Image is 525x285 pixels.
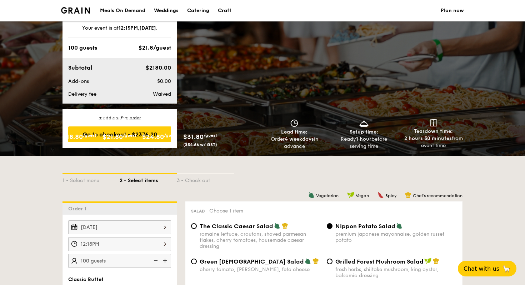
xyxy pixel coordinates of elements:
span: Chat with us [464,265,499,272]
div: 3 - Check out [177,174,234,184]
div: cherry tomato, [PERSON_NAME], feta cheese [200,266,321,272]
span: Classic Buffet [68,276,104,282]
span: Spicy [385,193,396,198]
strong: [DATE] [139,25,156,31]
span: Order 1 [68,206,89,212]
img: icon-chef-hat.a58ddaea.svg [405,192,411,198]
img: icon-vegetarian.fe4039eb.svg [308,192,315,198]
span: Vegetarian [316,193,339,198]
span: Vegan [356,193,369,198]
span: Green [DEMOGRAPHIC_DATA] Salad [200,258,304,265]
div: Your event is at , . [68,25,171,38]
span: 🦙 [502,265,511,273]
span: Subtotal [68,64,92,71]
input: Event time [68,237,171,251]
div: $21.8/guest [139,44,171,52]
span: $2180.00 [146,64,171,71]
span: Choose 1 item [209,208,243,214]
strong: 1 hour [356,136,371,142]
div: Order in advance [262,136,326,150]
img: icon-add.58712e84.svg [160,254,171,267]
span: Delivery fee [68,91,96,97]
span: ($20.49 w/ GST) [62,142,97,147]
span: $24.80 [142,133,164,141]
img: Grain [61,7,90,14]
img: icon-chef-hat.a58ddaea.svg [433,258,439,264]
img: icon-chef-hat.a58ddaea.svg [312,258,319,264]
strong: 12:15PM [119,25,138,31]
div: romaine lettuce, croutons, shaved parmesan flakes, cherry tomatoes, housemade caesar dressing [200,231,321,249]
span: $0.00 [157,78,171,84]
img: icon-chef-hat.a58ddaea.svg [282,222,288,229]
span: Salad [191,209,205,214]
span: ($27.03 w/ GST) [142,142,176,147]
span: $18.80 [62,133,83,141]
input: Event date [68,220,171,234]
img: icon-dish.430c3a2e.svg [359,119,369,127]
span: $21.80 [102,133,123,141]
img: icon-clock.2db775ea.svg [289,119,300,127]
span: ($34.66 w/ GST) [183,142,217,147]
input: Grilled Forest Mushroom Saladfresh herbs, shiitake mushroom, king oyster, balsamic dressing [327,259,332,264]
div: fresh herbs, shiitake mushroom, king oyster, balsamic dressing [335,266,457,279]
span: /guest [204,133,217,138]
span: /guest [164,133,177,138]
span: Lead time: [281,129,307,135]
span: Waived [153,91,171,97]
span: The Classic Caesar Salad [200,223,273,230]
img: icon-vegan.f8ff3823.svg [424,258,431,264]
img: icon-vegetarian.fe4039eb.svg [274,222,280,229]
span: $31.80 [183,133,204,141]
span: /guest [123,133,136,138]
span: Grilled Forest Mushroom Salad [335,258,424,265]
a: Logotype [61,7,90,14]
input: The Classic Caesar Saladromaine lettuce, croutons, shaved parmesan flakes, cherry tomatoes, house... [191,223,197,229]
span: ($23.76 w/ GST) [102,142,136,147]
div: 2 - Select items [120,174,177,184]
span: Nippon Potato Salad [335,223,395,230]
img: icon-spicy.37a8142b.svg [377,192,384,198]
strong: 2 hours 30 minutes [404,135,452,141]
img: icon-teardown.65201eee.svg [430,119,437,126]
span: Teardown time: [414,128,453,134]
span: Add-ons [68,78,89,84]
div: premium japanese mayonnaise, golden russet potato [335,231,457,243]
button: Chat with us🦙 [458,261,516,276]
span: Setup time: [350,129,378,135]
img: icon-vegetarian.fe4039eb.svg [396,222,402,229]
h1: Classic Buffet [62,113,260,126]
strong: 4 weekdays [285,136,314,142]
span: Chef's recommendation [413,193,462,198]
input: Nippon Potato Saladpremium japanese mayonnaise, golden russet potato [327,223,332,229]
input: Number of guests [68,254,171,268]
div: 1 - Select menu [62,174,120,184]
input: Green [DEMOGRAPHIC_DATA] Saladcherry tomato, [PERSON_NAME], feta cheese [191,259,197,264]
img: icon-reduce.1d2dbef1.svg [150,254,160,267]
span: /guest [83,133,96,138]
div: 100 guests [68,44,97,52]
div: from event time [401,135,465,149]
div: Ready before serving time [332,136,396,150]
img: icon-vegan.f8ff3823.svg [347,192,354,198]
img: icon-vegetarian.fe4039eb.svg [305,258,311,264]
